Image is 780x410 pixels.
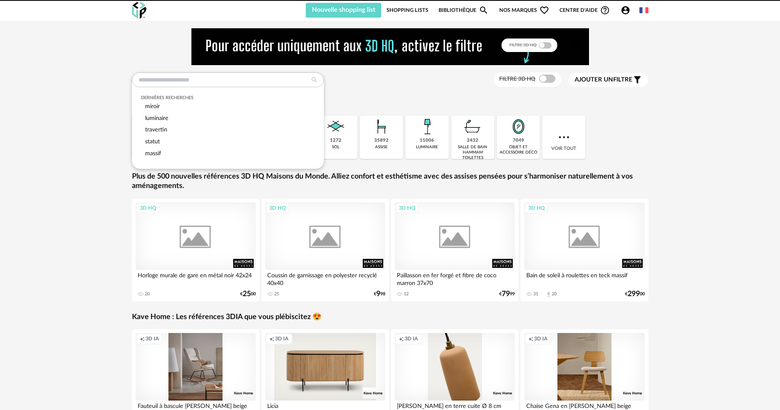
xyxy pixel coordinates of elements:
[387,3,428,18] a: Shopping Lists
[306,3,382,18] button: Nouvelle shopping list
[499,3,549,18] span: Nos marques
[136,270,256,286] div: Horloge murale de gare en métal noir 42x24
[499,76,535,82] span: Filtre 3D HQ
[136,203,160,213] div: 3D HQ
[140,335,145,342] span: Creation icon
[374,138,389,144] div: 35892
[240,291,256,297] div: € 00
[499,291,515,297] div: € 99
[542,116,585,159] div: Voir tout
[141,95,314,101] div: Dernières recherches
[575,77,613,83] span: Ajouter un
[145,150,161,156] span: massif
[539,5,549,15] span: Heart Outline icon
[145,127,167,133] span: travertin
[395,203,419,213] div: 3D HQ
[575,76,632,84] span: filtre
[625,291,645,297] div: € 00
[371,116,393,138] img: Assise.png
[243,291,251,297] span: 25
[132,313,321,322] a: Kave Home : Les références 3DIA que vous plébiscitez 😍
[467,138,478,144] div: 2432
[632,75,642,85] span: Filter icon
[395,270,515,286] div: Paillasson en fer forgé et fibre de coco marron 37x70
[621,5,630,15] span: Account Circle icon
[145,115,168,121] span: luminaire
[332,145,339,150] div: sol
[262,199,389,301] a: 3D HQ Coussin de garnissage en polyester recyclé 40x40 25 €998
[525,203,548,213] div: 3D HQ
[420,138,434,144] div: 11006
[502,291,510,297] span: 79
[416,145,438,150] div: luminaire
[132,2,146,19] img: OXP
[507,116,530,138] img: Miroir.png
[376,291,380,297] span: 9
[312,7,375,13] span: Nouvelle shopping list
[269,335,274,342] span: Creation icon
[621,5,634,15] span: Account Circle icon
[399,335,404,342] span: Creation icon
[600,5,610,15] span: Help Circle Outline icon
[274,291,279,297] div: 25
[479,5,489,15] span: Magnify icon
[145,291,150,297] div: 20
[552,291,557,297] div: 20
[145,138,160,145] span: statut
[528,335,533,342] span: Creation icon
[521,199,648,301] a: 3D HQ Bain de soleil à roulettes en teck massif 31 Download icon 20 €29900
[275,335,289,342] span: 3D IA
[546,291,552,297] span: Download icon
[499,145,537,155] div: objet et accessoire déco
[557,130,571,145] img: more.7b13dc1.svg
[569,73,648,87] button: Ajouter unfiltre Filter icon
[533,291,538,297] div: 31
[524,270,645,286] div: Bain de soleil à roulettes en teck massif
[132,172,648,191] a: Plus de 500 nouvelles références 3D HQ Maisons du Monde. Alliez confort et esthétisme avec des as...
[191,28,589,65] img: NEW%20NEW%20HQ%20NEW_V1.gif
[454,145,492,161] div: salle de bain hammam toilettes
[439,3,489,18] a: BibliothèqueMagnify icon
[405,335,418,342] span: 3D IA
[534,335,548,342] span: 3D IA
[265,270,386,286] div: Coussin de garnissage en polyester recyclé 40x40
[330,138,341,144] div: 1272
[146,335,159,342] span: 3D IA
[404,291,409,297] div: 12
[375,145,388,150] div: assise
[145,103,160,109] span: miroir
[391,199,519,301] a: 3D HQ Paillasson en fer forgé et fibre de coco marron 37x70 12 €7999
[416,116,438,138] img: Luminaire.png
[132,199,260,301] a: 3D HQ Horloge murale de gare en métal noir 42x24 20 €2500
[628,291,640,297] span: 299
[513,138,524,144] div: 7049
[639,6,648,15] img: fr
[266,203,289,213] div: 3D HQ
[374,291,385,297] div: € 98
[462,116,484,138] img: Salle%20de%20bain.png
[325,116,347,138] img: Sol.png
[559,5,610,15] span: Centre d'aideHelp Circle Outline icon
